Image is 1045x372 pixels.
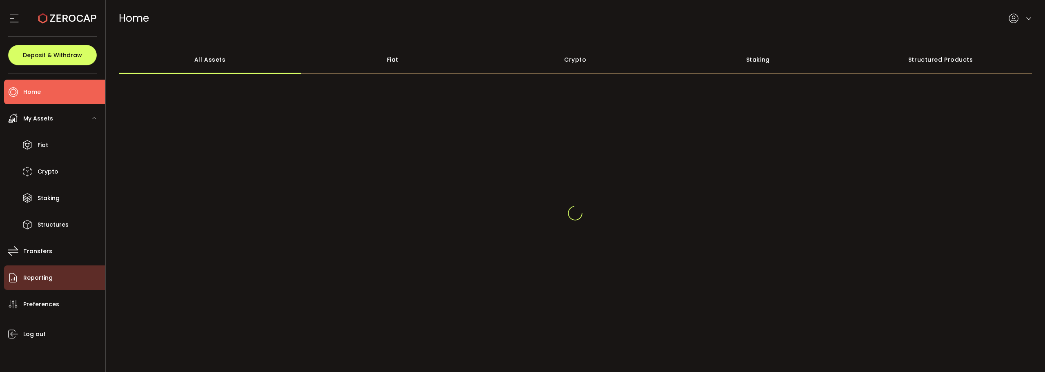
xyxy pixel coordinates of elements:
[23,52,82,58] span: Deposit & Withdraw
[38,219,69,231] span: Structures
[849,45,1032,74] div: Structured Products
[484,45,667,74] div: Crypto
[38,166,58,178] span: Crypto
[667,45,849,74] div: Staking
[23,328,46,340] span: Log out
[8,45,97,65] button: Deposit & Withdraw
[119,45,302,74] div: All Assets
[301,45,484,74] div: Fiat
[119,11,149,25] span: Home
[23,86,41,98] span: Home
[23,113,53,125] span: My Assets
[23,298,59,310] span: Preferences
[23,272,53,284] span: Reporting
[38,192,60,204] span: Staking
[23,245,52,257] span: Transfers
[38,139,48,151] span: Fiat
